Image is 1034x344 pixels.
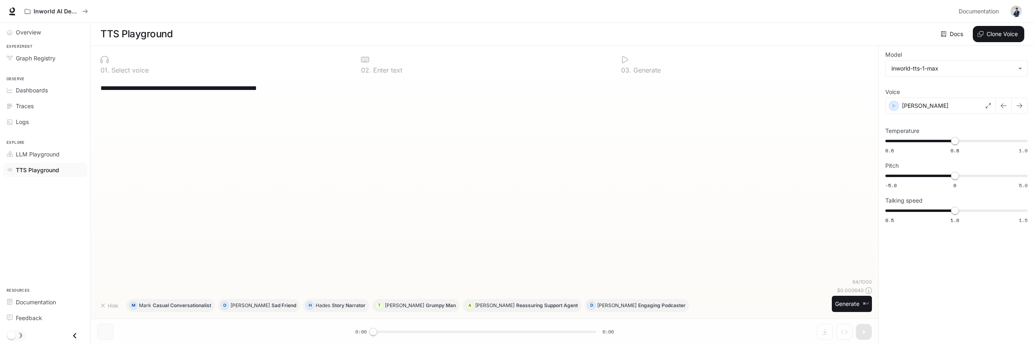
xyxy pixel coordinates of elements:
button: A[PERSON_NAME]Reassuring Support Agent [463,299,581,312]
p: ⌘⏎ [863,301,869,306]
p: Enter text [371,67,402,73]
h1: TTS Playground [100,26,173,42]
p: $ 0.000640 [837,287,864,294]
p: [PERSON_NAME] [475,303,515,308]
a: Traces [3,99,87,113]
a: Logs [3,115,87,129]
p: Sad Friend [271,303,296,308]
button: MMarkCasual Conversationalist [126,299,215,312]
a: Overview [3,25,87,39]
span: 0.5 [885,217,894,224]
p: Model [885,52,902,58]
div: inworld-tts-1-max [886,61,1027,76]
p: [PERSON_NAME] [597,303,637,308]
button: O[PERSON_NAME]Sad Friend [218,299,300,312]
span: Dark mode toggle [7,331,15,340]
span: 0 [953,182,956,189]
a: Dashboards [3,83,87,97]
span: 1.0 [951,217,959,224]
a: Feedback [3,311,87,325]
span: LLM Playground [16,150,60,158]
span: Graph Registry [16,54,56,62]
button: T[PERSON_NAME]Grumpy Man [372,299,459,312]
a: Documentation [3,295,87,309]
span: Feedback [16,314,42,322]
a: LLM Playground [3,147,87,161]
button: HHadesStory Narrator [303,299,369,312]
span: 1.0 [1019,147,1028,154]
p: 64 / 1000 [852,278,872,285]
span: 5.0 [1019,182,1028,189]
img: User avatar [1010,6,1022,17]
span: -5.0 [885,182,897,189]
a: Graph Registry [3,51,87,65]
p: Story Narrator [332,303,365,308]
button: All workspaces [21,3,92,19]
span: Overview [16,28,41,36]
p: 0 1 . [100,67,109,73]
div: D [588,299,595,312]
div: O [221,299,229,312]
p: 0 2 . [361,67,371,73]
span: TTS Playground [16,166,59,174]
p: Temperature [885,128,919,134]
span: 1.5 [1019,217,1028,224]
p: Grumpy Man [426,303,456,308]
span: Documentation [959,6,999,17]
p: Hades [316,303,330,308]
p: [PERSON_NAME] [385,303,424,308]
p: Casual Conversationalist [153,303,211,308]
button: Close drawer [66,327,84,344]
div: H [306,299,314,312]
p: Voice [885,89,900,95]
p: [PERSON_NAME] [902,102,949,110]
button: Clone Voice [973,26,1024,42]
span: 0.6 [885,147,894,154]
a: Docs [939,26,966,42]
a: Documentation [955,3,1005,19]
p: [PERSON_NAME] [231,303,270,308]
p: Talking speed [885,198,923,203]
p: Engaging Podcaster [638,303,686,308]
p: Select voice [109,67,149,73]
p: Mark [139,303,151,308]
div: M [130,299,137,312]
div: inworld-tts-1-max [891,64,1014,73]
p: Pitch [885,163,899,169]
span: Documentation [16,298,56,306]
span: Logs [16,118,29,126]
span: Dashboards [16,86,48,94]
button: Hide [97,299,123,312]
span: Traces [16,102,34,110]
p: 0 3 . [621,67,631,73]
a: TTS Playground [3,163,87,177]
button: User avatar [1008,3,1024,19]
span: 0.8 [951,147,959,154]
p: Inworld AI Demos [34,8,79,15]
p: Generate [631,67,661,73]
div: T [376,299,383,312]
div: A [466,299,473,312]
button: Generate⌘⏎ [832,296,872,312]
button: D[PERSON_NAME]Engaging Podcaster [585,299,689,312]
p: Reassuring Support Agent [516,303,578,308]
